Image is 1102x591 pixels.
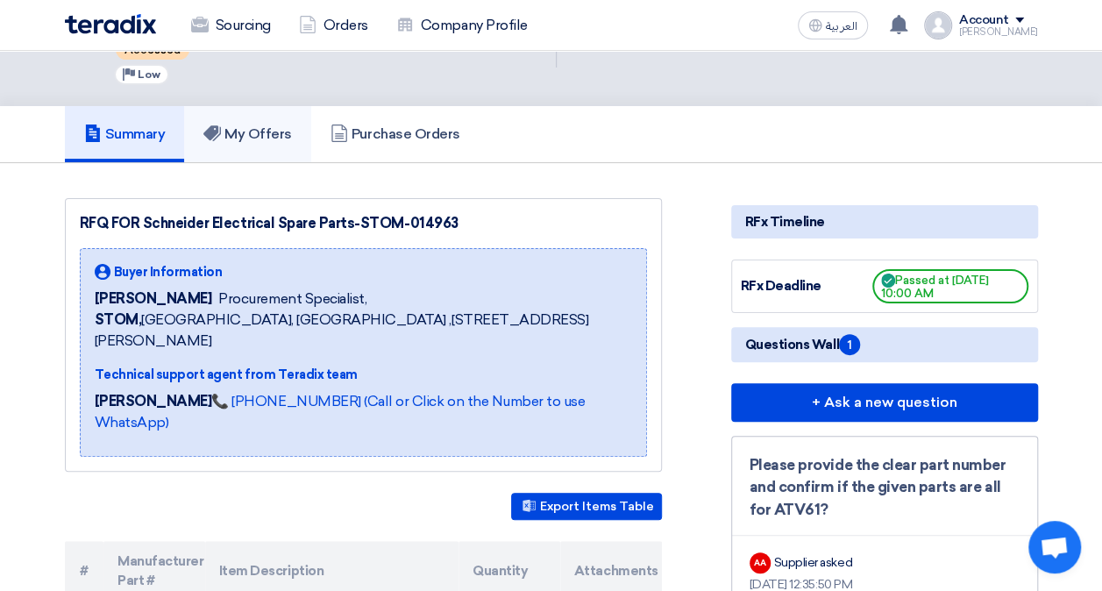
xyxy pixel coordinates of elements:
[826,20,857,32] span: العربية
[84,125,166,143] h5: Summary
[203,125,292,143] h5: My Offers
[750,454,1020,522] div: Please provide the clear part number and confirm if the given parts are all for ATV61?
[95,311,142,328] b: STOM,
[731,205,1038,239] div: RFx Timeline
[1028,521,1081,573] a: Open chat
[774,553,852,572] div: Supplier asked
[218,288,366,310] span: Procurement Specialist,
[741,276,872,296] div: RFx Deadline
[750,552,771,573] div: AA
[924,11,952,39] img: profile_test.png
[95,288,212,310] span: [PERSON_NAME]
[177,6,285,45] a: Sourcing
[959,13,1009,28] div: Account
[511,493,662,520] button: Export Items Table
[311,106,480,162] a: Purchase Orders
[959,27,1038,37] div: [PERSON_NAME]
[95,366,632,384] div: Technical support agent from Teradix team
[731,383,1038,422] button: + Ask a new question
[138,68,160,81] span: Low
[184,106,311,162] a: My Offers
[65,106,185,162] a: Summary
[65,14,156,34] img: Teradix logo
[872,269,1028,303] span: Passed at [DATE] 10:00 AM
[95,310,632,352] span: [GEOGRAPHIC_DATA], [GEOGRAPHIC_DATA] ,[STREET_ADDRESS][PERSON_NAME]
[95,393,212,409] strong: [PERSON_NAME]
[382,6,542,45] a: Company Profile
[114,263,223,281] span: Buyer Information
[80,213,647,234] div: RFQ FOR Schneider Electrical Spare Parts-STOM-014963
[95,393,586,431] a: 📞 [PHONE_NUMBER] (Call or Click on the Number to use WhatsApp)
[285,6,382,45] a: Orders
[839,334,860,355] span: 1
[331,125,460,143] h5: Purchase Orders
[798,11,868,39] button: العربية
[745,334,860,355] span: Questions Wall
